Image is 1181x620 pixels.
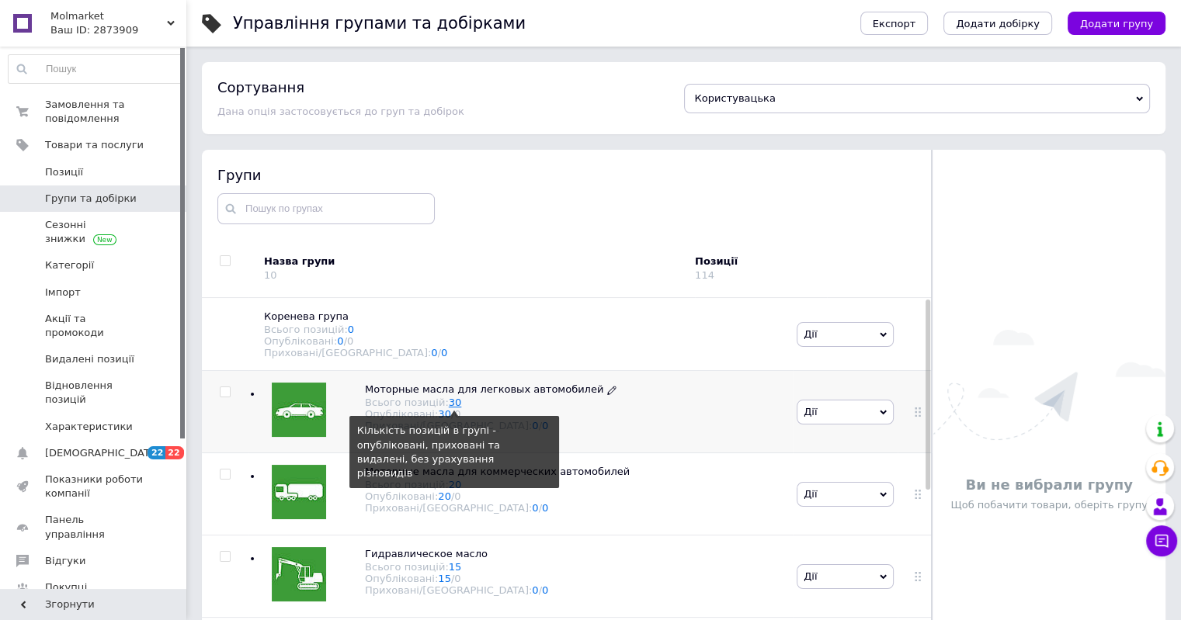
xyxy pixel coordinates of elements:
[940,498,1158,512] p: Щоб побачити товари, оберіть групу
[45,554,85,568] span: Відгуки
[165,446,183,459] span: 22
[148,446,165,459] span: 22
[539,584,549,596] span: /
[607,383,617,397] a: Редагувати
[9,55,182,83] input: Пошук
[272,547,326,601] img: Гидравлическое масло
[1146,525,1177,556] button: Чат з покупцем
[217,193,435,224] input: Пошук по групах
[539,502,549,514] span: /
[695,269,714,281] div: 114
[365,408,617,420] div: Опубліковані:
[45,513,144,541] span: Панель управління
[45,580,87,594] span: Покупці
[347,335,353,347] div: 0
[344,335,354,347] span: /
[449,397,462,408] a: 30
[45,420,133,434] span: Характеристики
[45,312,144,340] span: Акції та промокоди
[357,424,551,480] div: Кількість позицій в групі - опубліковані, приховані та видалені, без урахування різновидів
[860,12,929,35] button: Експорт
[45,138,144,152] span: Товари та послуги
[365,383,603,395] span: Моторные масла для легковых автомобилей
[532,502,538,514] a: 0
[542,584,548,596] a: 0
[365,490,630,502] div: Опубліковані:
[431,347,437,358] a: 0
[272,465,326,519] img: Моторные масла для коммерческих автомобилей
[45,192,137,206] span: Групи та добірки
[804,328,817,340] span: Дії
[45,165,83,179] span: Позиції
[451,490,461,502] span: /
[438,347,448,358] span: /
[50,9,167,23] span: Molmarket
[873,18,916,29] span: Експорт
[365,548,488,559] span: Гидравлическое масло
[45,446,160,460] span: [DEMOGRAPHIC_DATA]
[264,269,277,281] div: 10
[365,573,548,584] div: Опубліковані:
[454,573,460,584] div: 0
[50,23,186,37] div: Ваш ID: 2873909
[45,98,144,126] span: Замовлення та повідомлення
[449,561,462,573] a: 15
[264,335,781,347] div: Опубліковані:
[45,473,144,501] span: Показники роботи компанії
[441,347,447,358] a: 0
[264,347,781,358] div: Приховані/[GEOGRAPHIC_DATA]:
[695,255,827,268] div: Позиції
[695,92,776,104] span: Користувацька
[438,408,451,420] a: 30
[940,475,1158,494] p: Ви не вибрали групу
[438,573,451,584] a: 15
[264,324,781,335] div: Всього позицій:
[451,408,461,420] span: /
[454,490,460,502] div: 0
[217,106,464,117] span: Дана опція застосовується до груп та добірок
[451,573,461,584] span: /
[337,335,343,347] a: 0
[233,14,526,33] h1: Управління групами та добірками
[264,255,683,268] div: Назва групи
[438,490,451,502] a: 20
[542,502,548,514] a: 0
[532,584,538,596] a: 0
[943,12,1052,35] button: Додати добірку
[217,79,304,95] h4: Сортування
[956,18,1040,29] span: Додати добірку
[804,406,817,417] span: Дії
[45,258,94,272] span: Категорії
[45,352,134,366] span: Видалені позиції
[365,502,630,514] div: Приховані/[GEOGRAPHIC_DATA]:
[454,408,460,420] div: 0
[217,165,916,185] div: Групи
[45,286,81,300] span: Імпорт
[272,383,326,437] img: Моторные масла для легковых автомобилей
[1068,12,1165,35] button: Додати групу
[365,397,617,408] div: Всього позицій:
[365,561,548,573] div: Всього позицій:
[264,310,349,322] span: Коренева група
[804,570,817,582] span: Дії
[348,324,354,335] a: 0
[45,379,144,407] span: Відновлення позицій
[45,218,144,246] span: Сезонні знижки
[804,488,817,500] span: Дії
[1080,18,1153,29] span: Додати групу
[365,584,548,596] div: Приховані/[GEOGRAPHIC_DATA]:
